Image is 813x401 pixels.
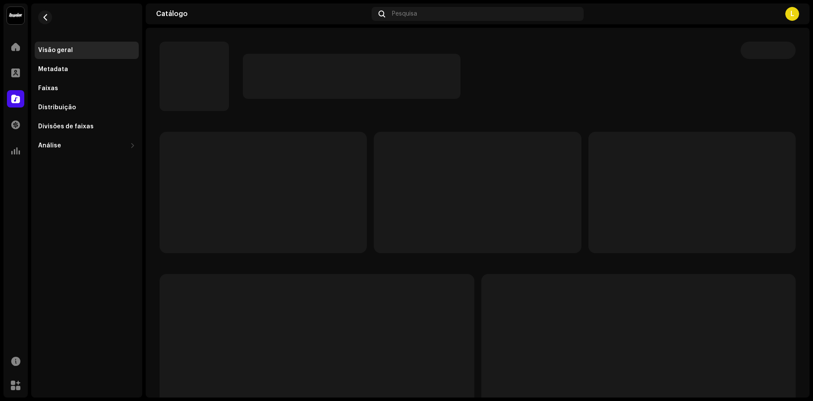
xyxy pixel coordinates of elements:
[35,118,139,135] re-m-nav-item: Divisões de faixas
[35,61,139,78] re-m-nav-item: Metadata
[35,99,139,116] re-m-nav-item: Distribuição
[156,10,368,17] div: Catálogo
[38,104,76,111] div: Distribuição
[38,47,73,54] div: Visão geral
[38,85,58,92] div: Faixas
[35,80,139,97] re-m-nav-item: Faixas
[38,123,94,130] div: Divisões de faixas
[38,66,68,73] div: Metadata
[785,7,799,21] div: L
[35,137,139,154] re-m-nav-dropdown: Análise
[38,142,61,149] div: Análise
[7,7,24,24] img: 10370c6a-d0e2-4592-b8a2-38f444b0ca44
[392,10,417,17] span: Pesquisa
[35,42,139,59] re-m-nav-item: Visão geral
